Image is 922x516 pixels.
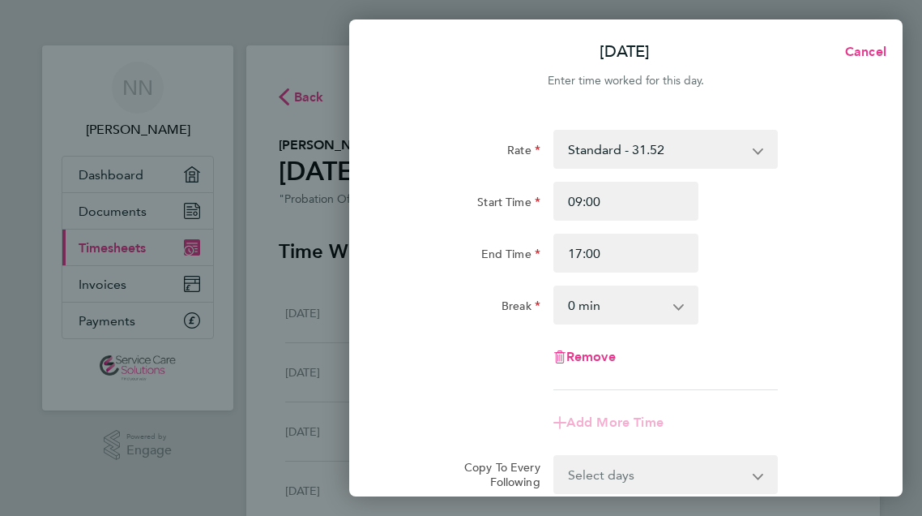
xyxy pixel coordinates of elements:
[481,247,540,266] label: End Time
[553,182,699,221] input: E.g. 08:00
[600,41,650,63] p: [DATE]
[553,350,616,363] button: Remove
[507,143,540,162] label: Rate
[434,460,540,489] label: Copy To Every Following
[502,299,540,318] label: Break
[477,195,540,214] label: Start Time
[349,71,903,91] div: Enter time worked for this day.
[566,349,616,364] span: Remove
[553,234,699,273] input: E.g. 18:00
[840,44,886,59] span: Cancel
[819,36,903,68] button: Cancel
